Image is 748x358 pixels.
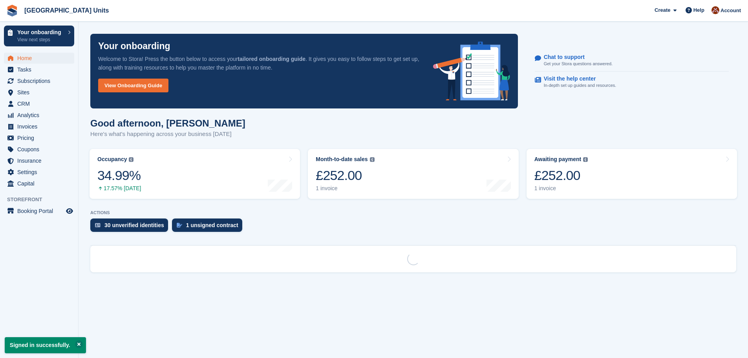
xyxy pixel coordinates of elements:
[583,157,588,162] img: icon-info-grey-7440780725fd019a000dd9b08b2336e03edf1995a4989e88bcd33f0948082b44.svg
[5,337,86,353] p: Signed in successfully.
[90,218,172,236] a: 30 unverified identities
[4,26,74,46] a: Your onboarding View next steps
[7,196,78,204] span: Storefront
[17,121,64,132] span: Invoices
[534,185,588,192] div: 1 invoice
[17,206,64,217] span: Booking Portal
[186,222,238,228] div: 1 unsigned contract
[104,222,164,228] div: 30 unverified identities
[316,167,374,184] div: £252.00
[65,206,74,216] a: Preview store
[433,42,510,101] img: onboarding-info-6c161a55d2c0e0a8cae90662b2fe09162a5109e8cc188191df67fb4f79e88e88.svg
[21,4,112,17] a: [GEOGRAPHIC_DATA] Units
[17,144,64,155] span: Coupons
[544,75,610,82] p: Visit the help center
[4,53,74,64] a: menu
[693,6,704,14] span: Help
[4,121,74,132] a: menu
[17,87,64,98] span: Sites
[17,110,64,121] span: Analytics
[90,210,736,215] p: ACTIONS
[90,118,245,129] h1: Good afternoon, [PERSON_NAME]
[172,218,246,236] a: 1 unsigned contract
[90,130,245,139] p: Here's what's happening across your business [DATE]
[370,157,375,162] img: icon-info-grey-7440780725fd019a000dd9b08b2336e03edf1995a4989e88bcd33f0948082b44.svg
[90,149,300,199] a: Occupancy 34.99% 17.57% [DATE]
[98,79,168,92] a: View Onboarding Guide
[97,167,141,184] div: 34.99%
[4,206,74,217] a: menu
[535,72,729,93] a: Visit the help center In-depth set up guides and resources.
[721,7,741,15] span: Account
[4,167,74,178] a: menu
[97,156,127,163] div: Occupancy
[535,50,729,72] a: Chat to support Get your Stora questions answered.
[17,155,64,166] span: Insurance
[655,6,670,14] span: Create
[98,42,170,51] p: Your onboarding
[98,55,421,72] p: Welcome to Stora! Press the button below to access your . It gives you easy to follow steps to ge...
[308,149,518,199] a: Month-to-date sales £252.00 1 invoice
[534,156,582,163] div: Awaiting payment
[4,87,74,98] a: menu
[17,29,64,35] p: Your onboarding
[4,64,74,75] a: menu
[316,185,374,192] div: 1 invoice
[316,156,368,163] div: Month-to-date sales
[544,61,613,67] p: Get your Stora questions answered.
[17,75,64,86] span: Subscriptions
[544,82,616,89] p: In-depth set up guides and resources.
[17,64,64,75] span: Tasks
[4,75,74,86] a: menu
[527,149,737,199] a: Awaiting payment £252.00 1 invoice
[238,56,305,62] strong: tailored onboarding guide
[177,223,182,228] img: contract_signature_icon-13c848040528278c33f63329250d36e43548de30e8caae1d1a13099fd9432cc5.svg
[6,5,18,17] img: stora-icon-8386f47178a22dfd0bd8f6a31ec36ba5ce8667c1dd55bd0f319d3a0aa187defe.svg
[17,36,64,43] p: View next steps
[544,54,606,61] p: Chat to support
[4,155,74,166] a: menu
[17,98,64,109] span: CRM
[97,185,141,192] div: 17.57% [DATE]
[711,6,719,14] img: Laura Clinnick
[95,223,101,228] img: verify_identity-adf6edd0f0f0b5bbfe63781bf79b02c33cf7c696d77639b501bdc392416b5a36.svg
[129,157,134,162] img: icon-info-grey-7440780725fd019a000dd9b08b2336e03edf1995a4989e88bcd33f0948082b44.svg
[4,110,74,121] a: menu
[17,167,64,178] span: Settings
[17,178,64,189] span: Capital
[17,53,64,64] span: Home
[4,144,74,155] a: menu
[17,132,64,143] span: Pricing
[4,178,74,189] a: menu
[4,98,74,109] a: menu
[4,132,74,143] a: menu
[534,167,588,184] div: £252.00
